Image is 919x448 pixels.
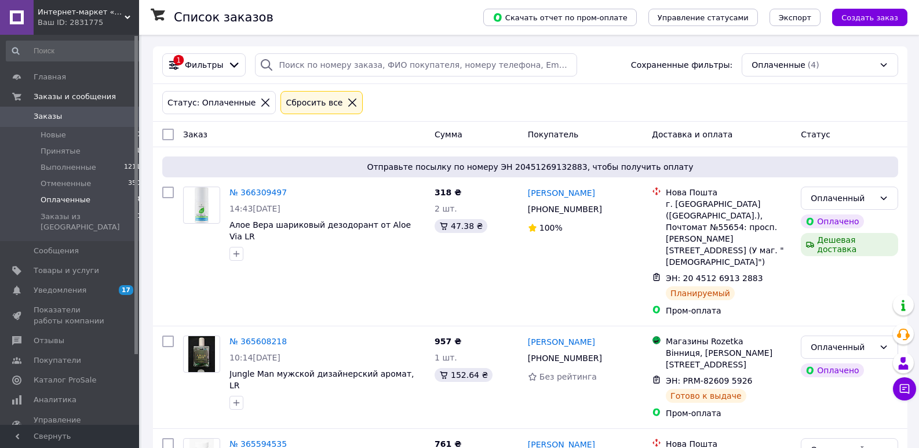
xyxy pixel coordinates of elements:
span: Показатели работы компании [34,305,107,326]
div: 47.38 ₴ [435,219,487,233]
a: Jungle Man мужской дизайнерский аромат, LR [229,369,414,390]
span: ЭН: 20 4512 6913 2883 [666,274,763,283]
span: Выполненные [41,162,96,173]
span: 17 [119,285,133,295]
img: Фото товару [195,187,209,223]
a: Фото товару [183,187,220,224]
span: Экспорт [779,13,811,22]
div: Пром-оплата [666,407,792,419]
div: Оплаченный [811,341,874,354]
span: 14:43[DATE] [229,204,280,213]
span: ЭН: PRM-82609 5926 [666,376,752,385]
span: Фильтры [185,59,223,71]
input: Поиск [6,41,141,61]
span: Покупатели [34,355,81,366]
span: Аналитика [34,395,76,405]
a: Фото товару [183,336,220,373]
span: Отзывы [34,336,64,346]
button: Скачать отчет по пром-оплате [483,9,637,26]
span: 957 ₴ [435,337,461,346]
div: Магазины Rozetka [666,336,792,347]
h1: Список заказов [174,10,273,24]
span: 1 [136,146,140,156]
div: Оплаченный [811,192,874,205]
div: Оплачено [801,214,863,228]
span: 2 шт. [435,204,457,213]
a: Алое Вера шариковый дезодорант от Aloe Via LR [229,220,411,241]
a: № 365608218 [229,337,287,346]
div: Оплачено [801,363,863,377]
span: Доставка и оплата [652,130,732,139]
span: Отправьте посылку по номеру ЭН 20451269132883, чтобы получить оплату [167,161,894,173]
span: Заказы [34,111,62,122]
div: Нова Пошта [666,187,792,198]
div: Сбросить все [283,96,345,109]
a: № 366309497 [229,188,287,197]
span: 318 ₴ [435,188,461,197]
a: Создать заказ [820,12,907,21]
button: Экспорт [770,9,820,26]
span: Каталог ProSale [34,375,96,385]
div: Ваш ID: 2831775 [38,17,139,28]
span: (4) [808,60,819,70]
span: Отмененные [41,179,91,189]
span: Товары и услуги [34,265,99,276]
span: Оплаченные [752,59,805,71]
span: Создать заказ [841,13,898,22]
span: Принятые [41,146,81,156]
span: Заказы из [GEOGRAPHIC_DATA] [41,212,136,232]
span: Интернет-маркет «БиоЖизнь» [38,7,125,17]
span: 0 [136,130,140,140]
span: 1211 [124,162,140,173]
div: Готово к выдаче [666,389,746,403]
span: Сообщения [34,246,79,256]
span: Статус [801,130,830,139]
span: Оплаченные [41,195,90,205]
span: Заказ [183,130,207,139]
button: Создать заказ [832,9,907,26]
span: Сумма [435,130,462,139]
div: [PHONE_NUMBER] [526,350,604,366]
span: 0 [136,212,140,232]
div: Статус: Оплаченные [165,96,258,109]
span: Новые [41,130,66,140]
span: 100% [539,223,563,232]
div: Дешевая доставка [801,233,898,256]
span: Покупатель [528,130,579,139]
button: Управление статусами [648,9,758,26]
div: Пром-оплата [666,305,792,316]
div: 152.64 ₴ [435,368,493,382]
span: Скачать отчет по пром-оплате [493,12,628,23]
span: 10:14[DATE] [229,353,280,362]
span: Главная [34,72,66,82]
div: Вінниця, [PERSON_NAME][STREET_ADDRESS] [666,347,792,370]
div: [PHONE_NUMBER] [526,201,604,217]
a: [PERSON_NAME] [528,336,595,348]
span: 4 [136,195,140,205]
div: г. [GEOGRAPHIC_DATA] ([GEOGRAPHIC_DATA].), Почтомат №55654: просп. [PERSON_NAME][STREET_ADDRESS] ... [666,198,792,268]
span: Управление сайтом [34,415,107,436]
span: Заказы и сообщения [34,92,116,102]
span: Управление статусами [658,13,749,22]
img: Фото товару [188,336,216,372]
span: Сохраненные фильтры: [631,59,732,71]
a: [PERSON_NAME] [528,187,595,199]
div: Планируемый [666,286,735,300]
span: 350 [128,179,140,189]
button: Чат с покупателем [893,377,916,400]
span: 1 шт. [435,353,457,362]
span: Без рейтинга [539,372,597,381]
input: Поиск по номеру заказа, ФИО покупателя, номеру телефона, Email, номеру накладной [255,53,577,77]
span: Уведомления [34,285,86,296]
